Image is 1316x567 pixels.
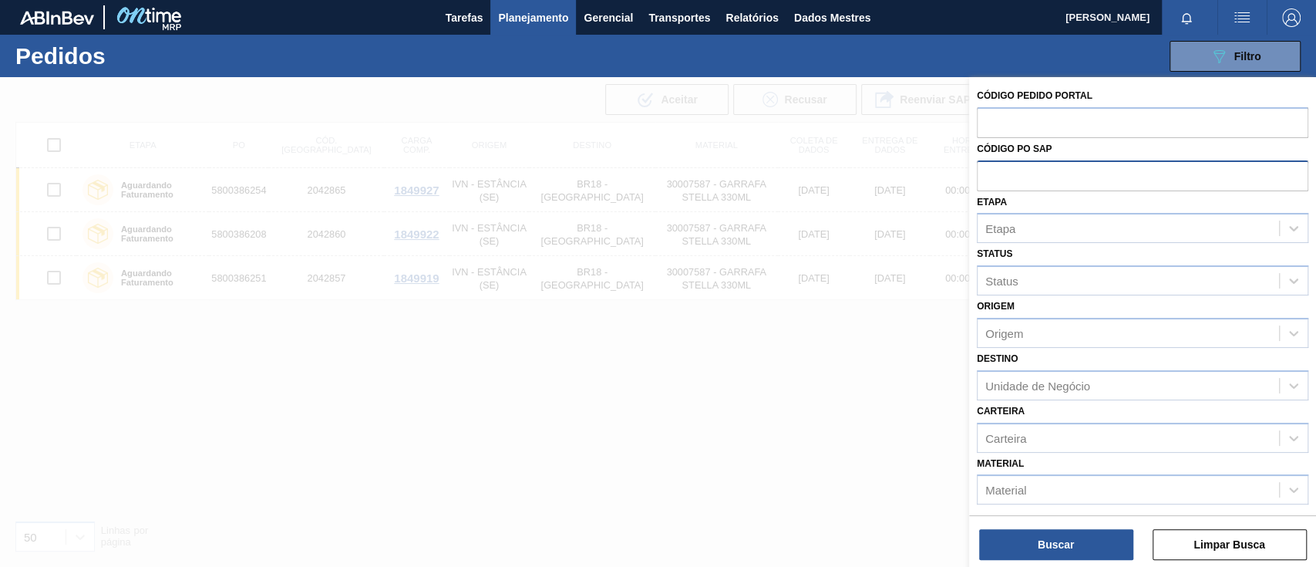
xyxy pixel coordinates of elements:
[985,484,1026,497] font: Material
[1170,41,1301,72] button: Filtro
[1282,8,1301,27] img: Sair
[977,458,1024,469] font: Material
[1162,7,1211,29] button: Notificações
[584,12,633,24] font: Gerencial
[1065,12,1149,23] font: [PERSON_NAME]
[977,143,1052,154] font: Código PO SAP
[977,301,1015,312] font: Origem
[985,275,1018,288] font: Status
[977,406,1025,417] font: Carteira
[1234,50,1261,62] font: Filtro
[977,353,1018,364] font: Destino
[20,11,94,25] img: TNhmsLtSVTkK8tSr43FrP2fwEKptu5GPRR3wAAAABJRU5ErkJggg==
[985,379,1090,392] font: Unidade de Negócio
[977,197,1007,208] font: Etapa
[977,90,1092,101] font: Código Pedido Portal
[985,222,1015,235] font: Etapa
[794,12,871,24] font: Dados Mestres
[985,431,1026,444] font: Carteira
[498,12,568,24] font: Planejamento
[977,248,1012,259] font: Status
[446,12,483,24] font: Tarefas
[1233,8,1251,27] img: ações do usuário
[648,12,710,24] font: Transportes
[985,326,1023,339] font: Origem
[725,12,778,24] font: Relatórios
[15,43,106,69] font: Pedidos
